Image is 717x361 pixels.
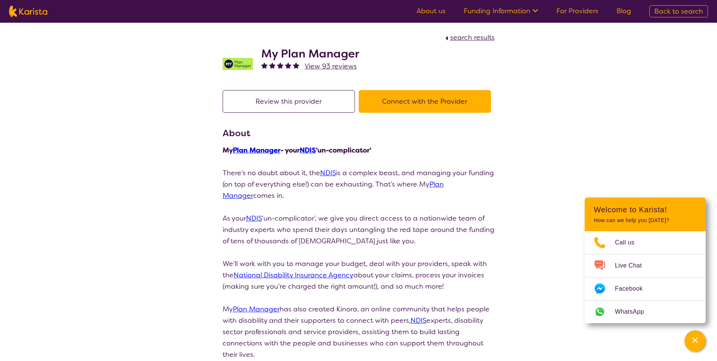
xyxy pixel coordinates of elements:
[261,62,268,68] img: fullstar
[223,126,495,140] h3: About
[223,90,355,113] button: Review this provider
[585,300,706,323] a: Web link opens in a new tab.
[556,6,598,16] a: For Providers
[269,62,276,68] img: fullstar
[585,231,706,323] ul: Choose channel
[233,146,280,155] a: Plan Manager
[223,146,371,155] strong: My - your 'un-complicator'
[615,260,651,271] span: Live Chat
[417,6,446,16] a: About us
[293,62,299,68] img: fullstar
[223,49,253,79] img: v05irhjwnjh28ktdyyfd.png
[654,7,703,16] span: Back to search
[9,6,47,17] img: Karista logo
[320,168,336,177] a: NDIS
[615,283,652,294] span: Facebook
[585,198,706,323] div: Channel Menu
[223,213,495,247] p: As your ‘un-complicator’, we give you direct access to a nationwide team of industry experts who ...
[443,33,495,42] a: search results
[223,258,495,292] p: We’ll work with you to manage your budget, deal with your providers, speak with the about your cl...
[615,306,653,317] span: WhatsApp
[233,305,280,314] a: Plan Manager
[300,146,316,155] a: NDIS
[410,316,426,325] a: NDIS
[246,214,262,223] a: NDIS
[359,90,491,113] button: Connect with the Provider
[305,61,357,72] a: View 93 reviews
[261,47,359,61] h2: My Plan Manager
[223,167,495,201] p: There’s no doubt about it, the is a complex beast, and managing your funding (on top of everythin...
[223,97,359,106] a: Review this provider
[464,6,538,16] a: Funding Information
[234,271,353,280] a: National Disability Insurance Agency
[615,237,644,248] span: Call us
[223,303,495,360] p: My has also created Kinora, an online community that helps people with disability and their suppo...
[305,62,357,71] span: View 93 reviews
[684,330,706,352] button: Channel Menu
[594,205,697,214] h2: Welcome to Karista!
[616,6,631,16] a: Blog
[649,5,708,17] a: Back to search
[285,62,291,68] img: fullstar
[359,97,495,106] a: Connect with the Provider
[277,62,283,68] img: fullstar
[594,217,697,224] p: How can we help you [DATE]?
[450,33,495,42] span: search results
